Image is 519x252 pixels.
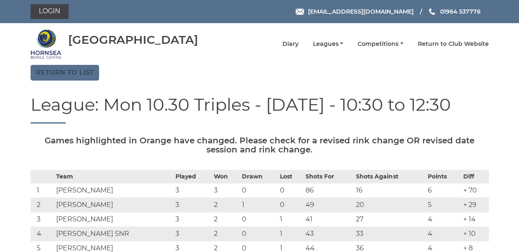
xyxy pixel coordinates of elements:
[278,183,303,198] td: 0
[278,227,303,241] td: 1
[354,183,425,198] td: 16
[240,198,278,212] td: 1
[461,227,489,241] td: + 10
[31,227,54,241] td: 4
[240,212,278,227] td: 0
[212,183,240,198] td: 3
[31,198,54,212] td: 2
[68,33,198,46] div: [GEOGRAPHIC_DATA]
[354,170,425,183] th: Shots Against
[428,7,480,16] a: Phone us 01964 537776
[240,183,278,198] td: 0
[240,227,278,241] td: 0
[173,170,212,183] th: Played
[278,212,303,227] td: 1
[461,198,489,212] td: + 29
[282,40,298,48] a: Diary
[212,170,240,183] th: Won
[54,170,173,183] th: Team
[313,40,343,48] a: Leagues
[425,198,461,212] td: 5
[354,212,425,227] td: 27
[418,40,489,48] a: Return to Club Website
[425,212,461,227] td: 4
[296,7,413,16] a: Email [EMAIL_ADDRESS][DOMAIN_NAME]
[303,183,354,198] td: 86
[31,183,54,198] td: 1
[278,170,303,183] th: Lost
[54,183,173,198] td: [PERSON_NAME]
[54,227,173,241] td: [PERSON_NAME] SNR
[240,170,278,183] th: Drawn
[440,8,480,15] span: 01964 537776
[31,4,69,19] a: Login
[173,212,212,227] td: 3
[31,65,99,81] a: Return to list
[296,9,304,15] img: Email
[425,170,461,183] th: Points
[303,198,354,212] td: 49
[354,227,425,241] td: 33
[354,198,425,212] td: 20
[461,170,489,183] th: Diff
[461,183,489,198] td: + 70
[278,198,303,212] td: 0
[358,40,403,48] a: Competitions
[212,227,240,241] td: 2
[429,8,435,15] img: Phone us
[31,95,489,124] h1: League: Mon 10.30 Triples - [DATE] - 10:30 to 12:30
[461,212,489,227] td: + 14
[212,198,240,212] td: 2
[425,227,461,241] td: 4
[173,183,212,198] td: 3
[308,8,413,15] span: [EMAIL_ADDRESS][DOMAIN_NAME]
[303,212,354,227] td: 41
[31,136,489,154] h5: Games highlighted in Orange have changed. Please check for a revised rink change OR revised date ...
[173,227,212,241] td: 3
[31,212,54,227] td: 3
[31,29,62,59] img: Hornsea Bowls Centre
[425,183,461,198] td: 6
[303,227,354,241] td: 43
[54,198,173,212] td: [PERSON_NAME]
[303,170,354,183] th: Shots For
[173,198,212,212] td: 3
[54,212,173,227] td: [PERSON_NAME]
[212,212,240,227] td: 2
